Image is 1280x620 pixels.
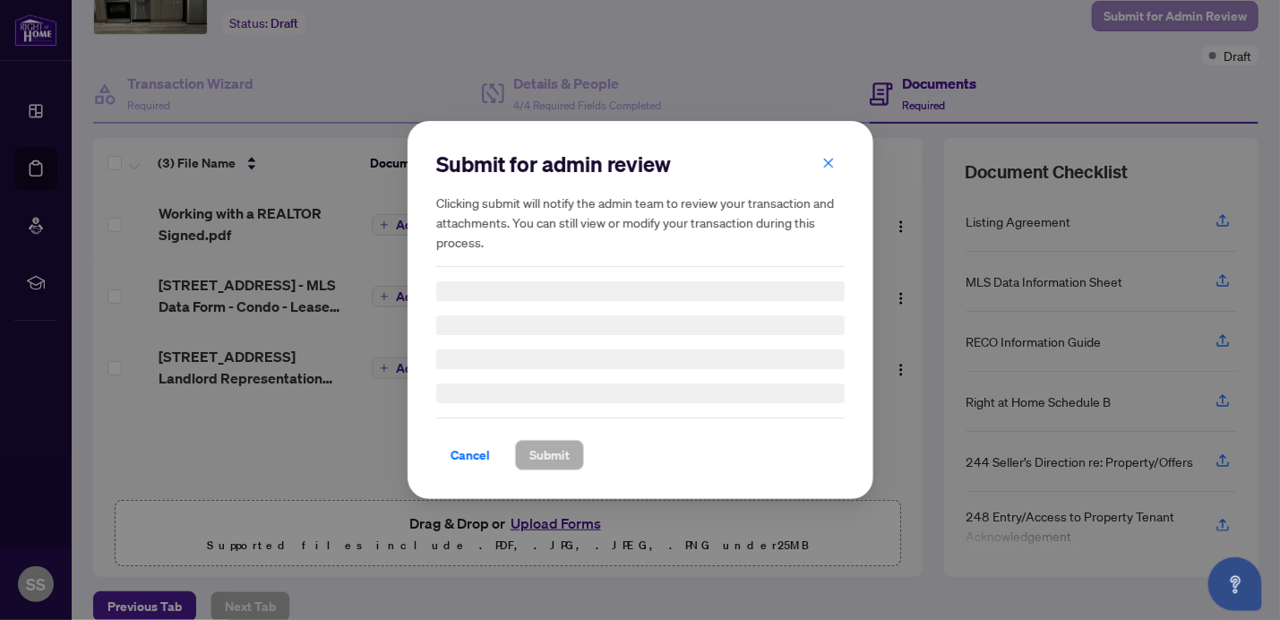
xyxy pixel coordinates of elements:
[451,441,490,469] span: Cancel
[436,193,845,252] h5: Clicking submit will notify the admin team to review your transaction and attachments. You can st...
[1208,557,1262,611] button: Open asap
[436,440,504,470] button: Cancel
[822,157,835,169] span: close
[436,150,845,178] h2: Submit for admin review
[515,440,584,470] button: Submit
